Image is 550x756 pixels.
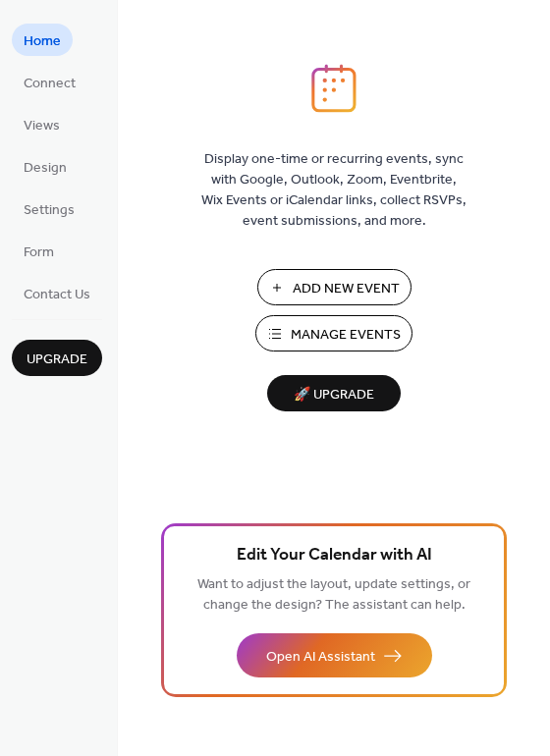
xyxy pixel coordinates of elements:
[12,150,79,183] a: Design
[197,571,470,619] span: Want to adjust the layout, update settings, or change the design? The assistant can help.
[311,64,357,113] img: logo_icon.svg
[24,74,76,94] span: Connect
[12,66,87,98] a: Connect
[12,235,66,267] a: Form
[291,325,401,346] span: Manage Events
[279,382,389,408] span: 🚀 Upgrade
[24,285,90,305] span: Contact Us
[24,116,60,136] span: Views
[12,24,73,56] a: Home
[267,375,401,411] button: 🚀 Upgrade
[24,158,67,179] span: Design
[237,633,432,677] button: Open AI Assistant
[293,279,400,299] span: Add New Event
[12,192,86,225] a: Settings
[27,350,87,370] span: Upgrade
[24,200,75,221] span: Settings
[201,149,467,232] span: Display one-time or recurring events, sync with Google, Outlook, Zoom, Eventbrite, Wix Events or ...
[12,108,72,140] a: Views
[24,31,61,52] span: Home
[266,647,375,668] span: Open AI Assistant
[237,542,432,569] span: Edit Your Calendar with AI
[255,315,412,351] button: Manage Events
[12,277,102,309] a: Contact Us
[12,340,102,376] button: Upgrade
[24,243,54,263] span: Form
[257,269,412,305] button: Add New Event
